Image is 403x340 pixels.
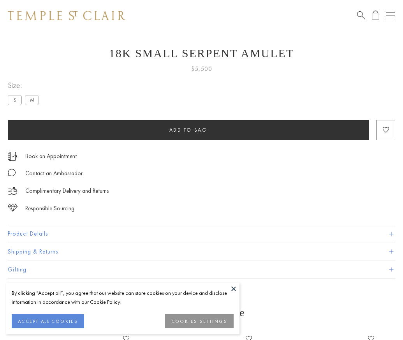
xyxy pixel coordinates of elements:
[8,11,125,20] img: Temple St. Clair
[8,152,17,161] img: icon_appointment.svg
[8,120,369,140] button: Add to bag
[8,186,18,196] img: icon_delivery.svg
[12,314,84,328] button: ACCEPT ALL COOKIES
[25,204,74,213] div: Responsible Sourcing
[8,169,16,176] img: MessageIcon-01_2.svg
[8,204,18,211] img: icon_sourcing.svg
[191,64,212,74] span: $5,500
[25,152,77,160] a: Book an Appointment
[25,186,109,196] p: Complimentary Delivery and Returns
[8,79,42,92] span: Size:
[12,289,234,307] div: By clicking “Accept all”, you agree that our website can store cookies on your device and disclos...
[8,225,395,243] button: Product Details
[8,47,395,60] h1: 18K Small Serpent Amulet
[357,11,365,20] a: Search
[8,95,22,105] label: S
[25,169,83,178] div: Contact an Ambassador
[386,11,395,20] button: Open navigation
[372,11,379,20] a: Open Shopping Bag
[8,243,395,261] button: Shipping & Returns
[169,127,208,133] span: Add to bag
[25,95,39,105] label: M
[8,261,395,278] button: Gifting
[165,314,234,328] button: COOKIES SETTINGS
